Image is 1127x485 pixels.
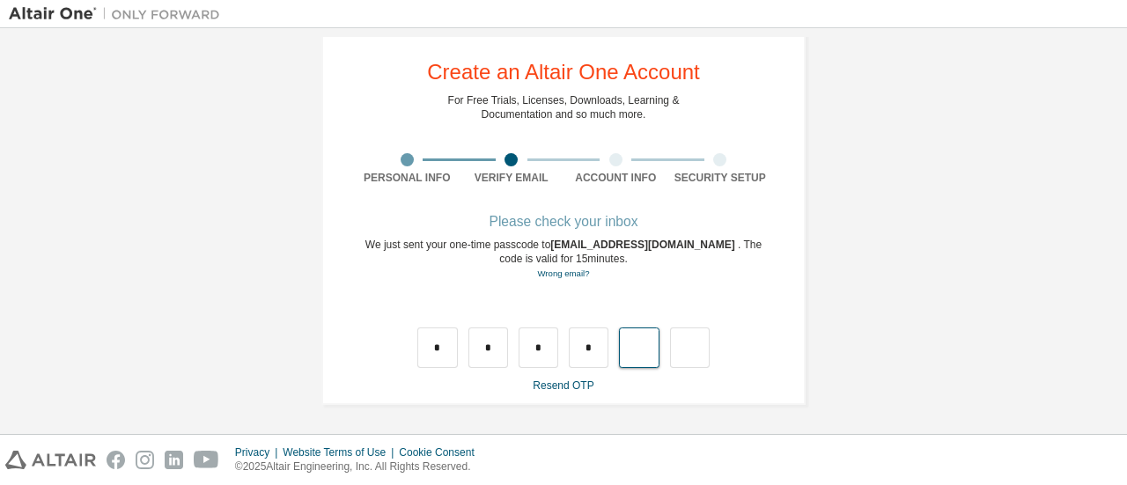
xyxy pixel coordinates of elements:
[9,5,229,23] img: Altair One
[537,268,589,278] a: Go back to the registration form
[355,171,460,185] div: Personal Info
[283,445,399,459] div: Website Terms of Use
[550,239,738,251] span: [EMAIL_ADDRESS][DOMAIN_NAME]
[668,171,773,185] div: Security Setup
[165,451,183,469] img: linkedin.svg
[399,445,484,459] div: Cookie Consent
[5,451,96,469] img: altair_logo.svg
[460,171,564,185] div: Verify Email
[107,451,125,469] img: facebook.svg
[448,93,680,121] div: For Free Trials, Licenses, Downloads, Learning & Documentation and so much more.
[563,171,668,185] div: Account Info
[235,459,485,474] p: © 2025 Altair Engineering, Inc. All Rights Reserved.
[355,238,772,281] div: We just sent your one-time passcode to . The code is valid for 15 minutes.
[533,379,593,392] a: Resend OTP
[194,451,219,469] img: youtube.svg
[136,451,154,469] img: instagram.svg
[355,217,772,227] div: Please check your inbox
[427,62,700,83] div: Create an Altair One Account
[235,445,283,459] div: Privacy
